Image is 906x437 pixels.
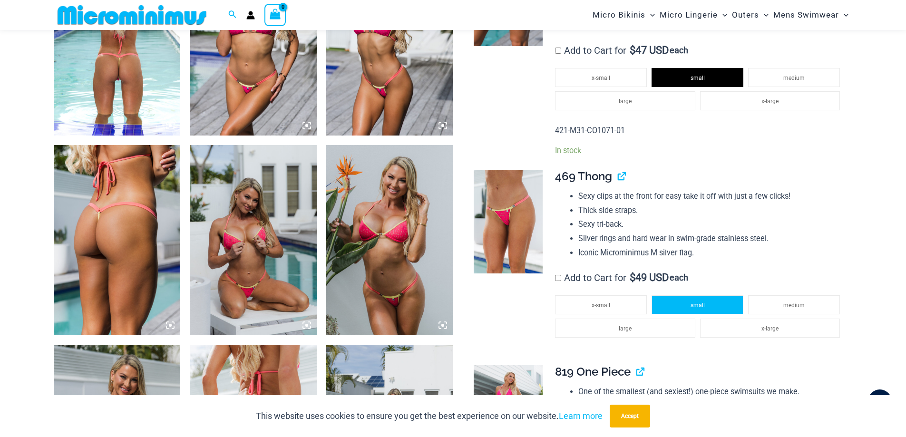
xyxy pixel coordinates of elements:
[630,272,635,283] span: $
[326,145,453,335] img: Bubble Mesh Highlight Pink 323 Top 469 Thong
[555,319,695,338] li: large
[593,3,645,27] span: Micro Bikinis
[630,44,635,56] span: $
[748,68,840,87] li: medium
[718,3,727,27] span: Menu Toggle
[578,204,845,218] li: Thick side straps.
[578,246,845,260] li: Iconic Microminimus M silver flag.
[759,3,769,27] span: Menu Toggle
[555,48,561,54] input: Add to Cart for$47 USD each
[190,145,317,335] img: Bubble Mesh Highlight Pink 323 Top 469 Thong
[555,169,612,183] span: 469 Thong
[630,46,669,55] span: 47 USD
[555,272,688,283] label: Add to Cart for
[555,124,845,138] p: 421-M31-CO1071-01
[54,4,210,26] img: MM SHOP LOGO FLAT
[559,411,603,421] a: Learn more
[264,4,286,26] a: View Shopping Cart, empty
[578,385,845,399] li: One of the smallest (and sexiest!) one-piece swimsuits we make.
[730,3,771,27] a: OutersMenu ToggleMenu Toggle
[700,319,840,338] li: x-large
[660,3,718,27] span: Micro Lingerie
[555,275,561,281] input: Add to Cart for$49 USD each
[228,9,237,21] a: Search icon link
[700,91,840,110] li: x-large
[773,3,839,27] span: Mens Swimwear
[256,409,603,423] p: This website uses cookies to ensure you get the best experience on our website.
[732,3,759,27] span: Outers
[592,75,610,81] span: x-small
[783,75,805,81] span: medium
[246,11,255,19] a: Account icon link
[771,3,851,27] a: Mens SwimwearMenu ToggleMenu Toggle
[619,98,632,105] span: large
[555,91,695,110] li: large
[645,3,655,27] span: Menu Toggle
[555,295,647,314] li: x-small
[592,302,610,309] span: x-small
[670,273,688,282] span: each
[839,3,848,27] span: Menu Toggle
[555,146,845,155] p: In stock
[652,295,743,314] li: small
[691,75,705,81] span: small
[630,273,669,282] span: 49 USD
[691,302,705,309] span: small
[54,145,181,335] img: Bubble Mesh Highlight Pink 421 Micro
[555,68,647,87] li: x-small
[761,98,779,105] span: x-large
[474,170,543,273] img: Bubble Mesh Highlight Pink 469 Thong
[761,325,779,332] span: x-large
[555,45,688,56] label: Add to Cart for
[670,46,688,55] span: each
[748,295,840,314] li: medium
[578,217,845,232] li: Sexy tri-back.
[652,68,743,87] li: small
[555,365,631,379] span: 819 One Piece
[610,405,650,427] button: Accept
[619,325,632,332] span: large
[657,3,730,27] a: Micro LingerieMenu ToggleMenu Toggle
[589,1,853,29] nav: Site Navigation
[590,3,657,27] a: Micro BikinisMenu ToggleMenu Toggle
[578,189,845,204] li: Sexy clips at the front for easy take it off with just a few clicks!
[783,302,805,309] span: medium
[578,232,845,246] li: Silver rings and hard wear in swim-grade stainless steel.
